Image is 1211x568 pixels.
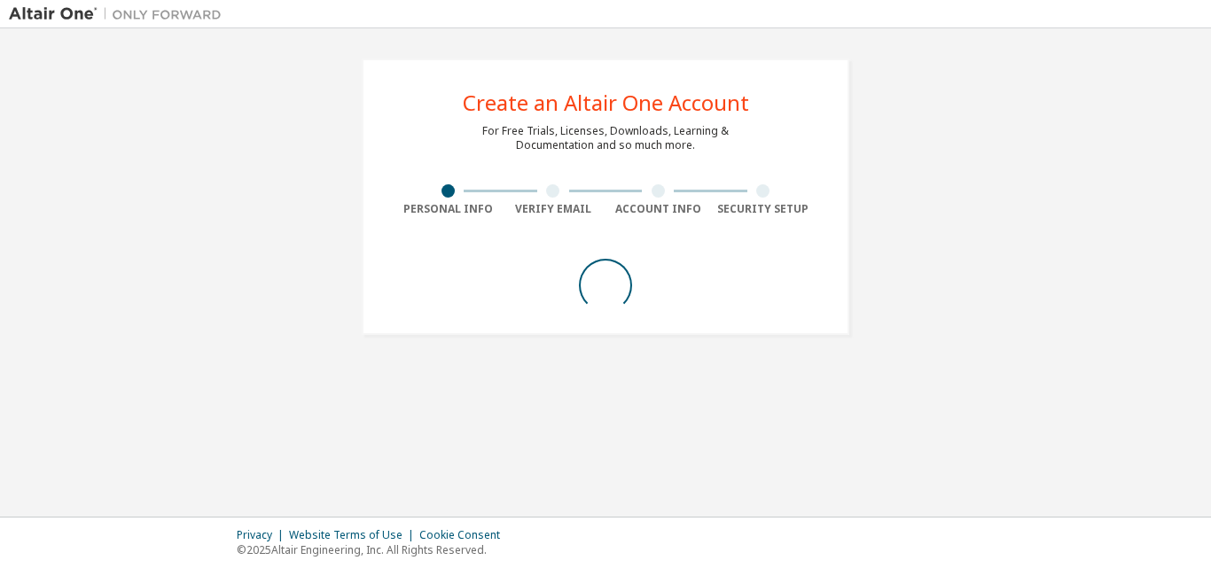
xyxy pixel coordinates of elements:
[289,528,419,542] div: Website Terms of Use
[237,542,511,557] p: © 2025 Altair Engineering, Inc. All Rights Reserved.
[482,124,729,152] div: For Free Trials, Licenses, Downloads, Learning & Documentation and so much more.
[711,202,816,216] div: Security Setup
[463,92,749,113] div: Create an Altair One Account
[237,528,289,542] div: Privacy
[419,528,511,542] div: Cookie Consent
[395,202,501,216] div: Personal Info
[9,5,230,23] img: Altair One
[605,202,711,216] div: Account Info
[501,202,606,216] div: Verify Email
